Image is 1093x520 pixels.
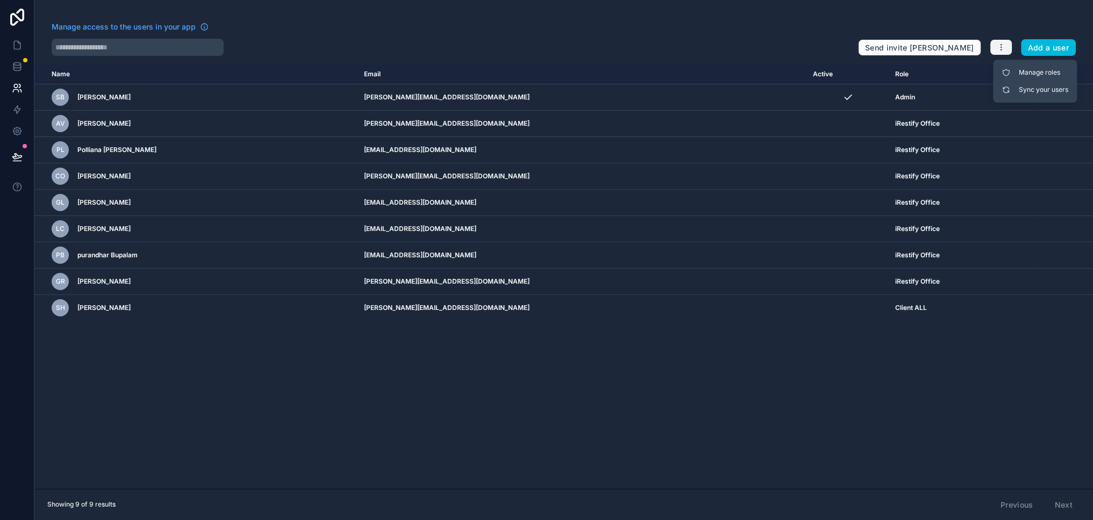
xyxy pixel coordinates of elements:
[358,190,806,216] td: [EMAIL_ADDRESS][DOMAIN_NAME]
[77,251,138,259] span: purandhar Bupalam
[895,172,940,180] span: iRestify Office
[1021,39,1076,56] button: Add a user
[997,64,1073,81] a: Manage roles
[358,269,806,295] td: [PERSON_NAME][EMAIL_ADDRESS][DOMAIN_NAME]
[34,64,1093,489] div: scrollable content
[56,119,65,128] span: AV
[77,93,131,102] span: [PERSON_NAME]
[77,119,131,128] span: [PERSON_NAME]
[34,64,358,84] th: Name
[358,216,806,242] td: [EMAIL_ADDRESS][DOMAIN_NAME]
[358,111,806,137] td: [PERSON_NAME][EMAIL_ADDRESS][DOMAIN_NAME]
[895,277,940,286] span: iRestify Office
[358,64,806,84] th: Email
[56,304,65,312] span: SH
[858,39,981,56] button: Send invite [PERSON_NAME]
[47,500,116,509] span: Showing 9 of 9 results
[895,93,915,102] span: Admin
[77,172,131,180] span: [PERSON_NAME]
[358,295,806,321] td: [PERSON_NAME][EMAIL_ADDRESS][DOMAIN_NAME]
[77,304,131,312] span: [PERSON_NAME]
[997,81,1073,98] a: Sync your users
[806,64,889,84] th: Active
[358,163,806,190] td: [PERSON_NAME][EMAIL_ADDRESS][DOMAIN_NAME]
[77,225,131,233] span: [PERSON_NAME]
[56,93,65,102] span: SB
[889,64,1033,84] th: Role
[52,21,209,32] a: Manage access to the users in your app
[895,304,927,312] span: Client ALL
[55,172,65,180] span: CO
[358,242,806,269] td: [EMAIL_ADDRESS][DOMAIN_NAME]
[77,198,131,207] span: [PERSON_NAME]
[56,146,65,154] span: PL
[56,251,65,259] span: pB
[77,277,131,286] span: [PERSON_NAME]
[895,251,940,259] span: iRestify Office
[895,225,940,233] span: iRestify Office
[895,146,940,154] span: iRestify Office
[358,137,806,163] td: [EMAIL_ADDRESS][DOMAIN_NAME]
[52,21,196,32] span: Manage access to the users in your app
[358,84,806,111] td: [PERSON_NAME][EMAIL_ADDRESS][DOMAIN_NAME]
[895,198,940,207] span: iRestify Office
[895,119,940,128] span: iRestify Office
[56,198,65,207] span: GL
[56,277,65,286] span: GR
[77,146,156,154] span: Polliana [PERSON_NAME]
[56,225,65,233] span: LC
